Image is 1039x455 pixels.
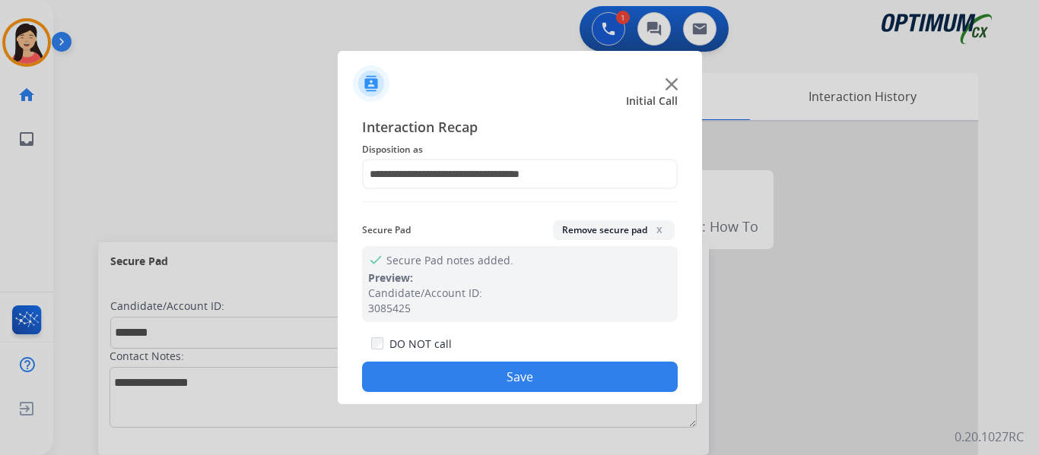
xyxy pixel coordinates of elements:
[368,252,380,264] mat-icon: check
[955,428,1024,446] p: 0.20.1027RC
[553,220,675,240] button: Remove secure padx
[626,93,678,109] span: Initial Call
[389,337,452,352] label: DO NOT call
[362,141,678,159] span: Disposition as
[653,223,666,235] span: x
[362,246,678,322] div: Secure Pad notes added.
[362,221,411,239] span: Secure Pad
[368,270,413,285] span: Preview:
[362,116,678,141] span: Interaction Recap
[368,286,672,316] div: Candidate/Account ID: 3085425
[362,362,678,392] button: Save
[353,65,389,102] img: contactIcon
